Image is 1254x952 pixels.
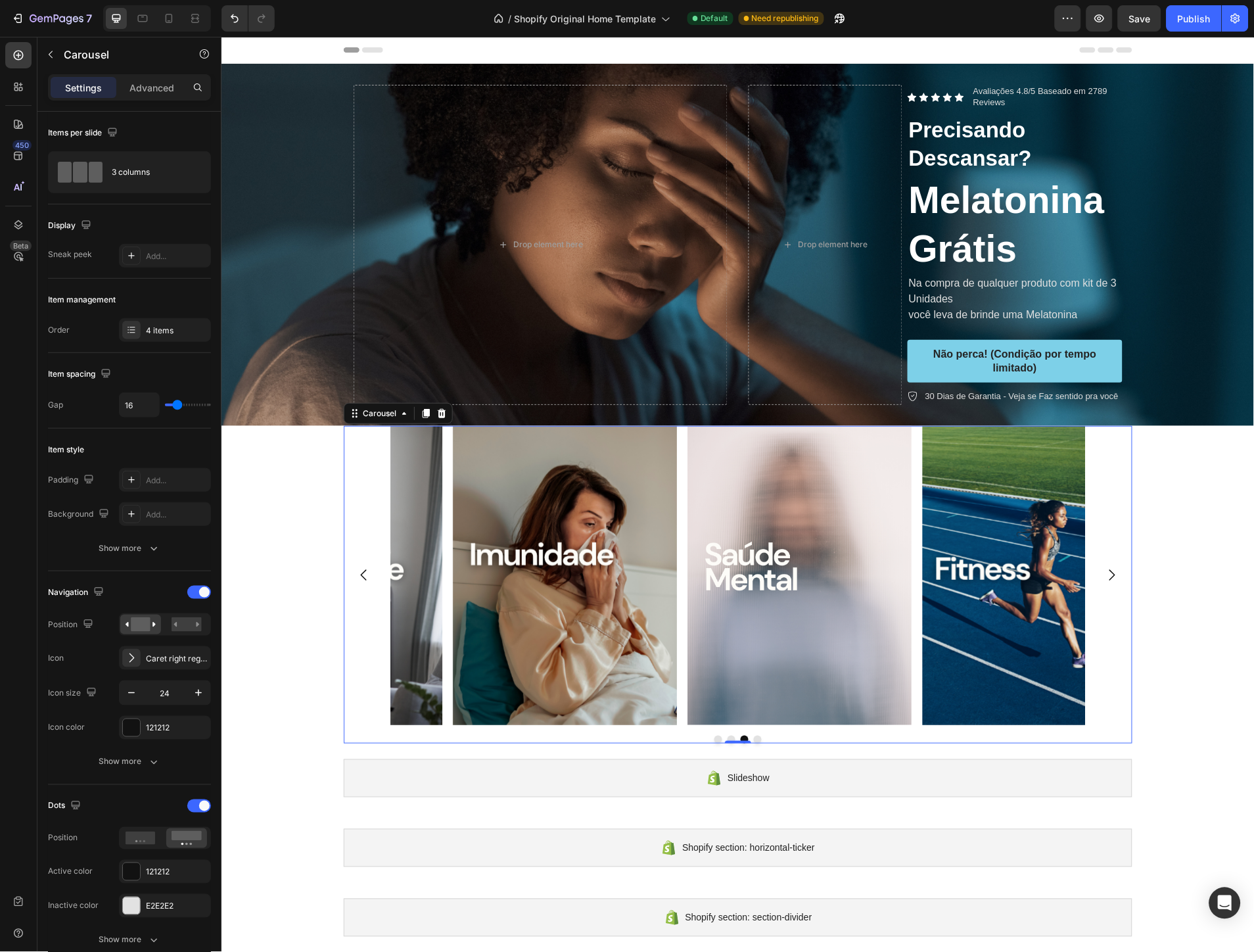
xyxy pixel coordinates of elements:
button: Show more [48,536,211,560]
div: Active color [48,866,93,878]
p: Settings [65,81,102,95]
div: Show more [99,934,160,947]
div: Add... [146,475,208,487]
button: Save [1118,5,1161,32]
input: Auto [120,393,159,417]
button: Dot [519,699,527,707]
div: Sneak peek [48,249,92,260]
span: Save [1129,13,1151,24]
div: Order [48,324,70,336]
div: Gap [48,399,63,411]
div: 121212 [146,867,208,878]
div: Open Intercom Messenger [1209,888,1241,919]
div: 4 items [146,325,208,337]
div: Show more [99,542,160,555]
p: 30 Dias de Garantia - Veja se Faz sentido pra você [704,353,897,366]
div: Padding [48,471,97,489]
div: 121212 [146,723,208,734]
button: Show more [48,750,211,774]
div: Drop element here [292,202,362,213]
div: Undo/Redo [221,5,275,32]
div: Add... [146,250,208,262]
p: Avaliações 4.8/5 Baseado em 2789 Reviews [752,49,900,72]
button: Dot [532,699,540,707]
div: Caret right regular [146,653,208,665]
div: Inactive color [48,900,99,912]
div: Dots [48,797,83,815]
button: <p>Não perca! (Condição por tempo limitado)</p> [686,303,901,346]
div: 450 [12,140,32,151]
p: Não perca! (Condição por tempo limitado) [702,311,885,339]
div: Navigation [48,584,106,602]
span: Need republishing [752,12,819,24]
div: Position [48,832,78,844]
img: gempages_585707059199083293-520d82c1-a8d3-4166-8ea7-cd03909b3b93.png [466,389,690,688]
span: Shopify section: horizontal-ticker [461,803,593,819]
p: Advanced [129,81,174,95]
div: Icon [48,652,64,664]
div: 3 columns [112,157,192,187]
button: Carousel Back Arrow [124,520,161,557]
div: Beta [10,241,32,251]
button: Publish [1167,5,1222,32]
div: Icon color [48,722,85,734]
p: Na compra de qualquer produto com kit de 3 Unidades você leva de brinde uma Melatonina [687,239,900,286]
div: Item management [48,294,116,306]
div: Position [48,616,96,634]
div: Item spacing [48,366,114,383]
span: Shopify Original Home Template [514,12,656,26]
img: gempages_585707059199083293-1cf324e5-1b7f-4024-aa02-a434c11ca448.png [231,389,455,688]
div: Drop element here [577,202,647,213]
p: Carousel [64,47,175,62]
div: E2E2E2 [146,901,208,913]
div: Show more [99,755,160,769]
span: Slideshow [506,734,548,750]
span: Default [701,12,728,24]
div: Carousel [139,371,177,383]
span: Shopify section: section-divider [464,873,591,889]
button: Dot [493,699,501,707]
button: 7 [5,5,98,32]
button: Show more [48,928,211,952]
span: / [508,12,511,26]
div: Add... [146,509,208,521]
div: Icon size [48,684,99,702]
button: Carousel Next Arrow [872,520,909,557]
button: Dot [506,699,514,707]
h2: Melatonina Grátis [686,137,901,237]
div: Item style [48,444,84,456]
div: Items per slide [48,124,120,142]
img: gempages_585707059199083293-f5914af2-931f-4a2d-900a-2115b6e2c048.png [701,389,925,688]
div: Publish [1178,12,1211,26]
div: Background [48,506,112,523]
p: 7 [86,11,92,26]
p: Precisando Descansar? [687,80,900,136]
div: Display [48,217,94,235]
